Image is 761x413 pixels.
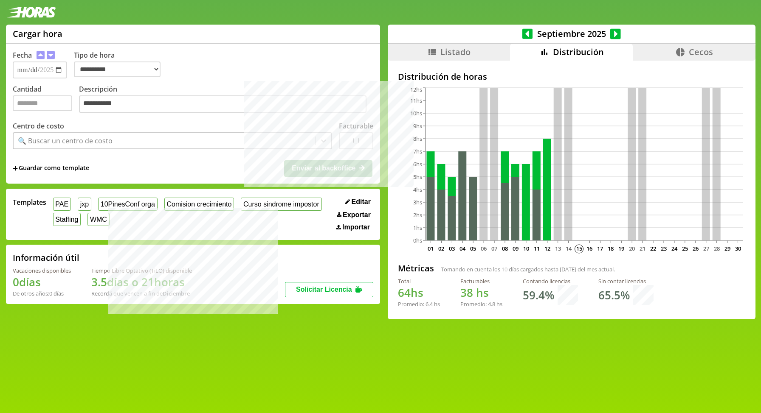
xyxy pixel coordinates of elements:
[342,223,370,231] span: Importar
[553,46,604,58] span: Distribución
[413,160,422,168] tspan: 6hs
[241,198,321,211] button: Curso sindrome impostor
[398,285,411,300] span: 64
[629,245,635,252] text: 20
[296,286,352,293] span: Solicitar Licencia
[343,211,371,219] span: Exportar
[555,245,561,252] text: 13
[413,198,422,206] tspan: 3hs
[334,211,373,219] button: Exportar
[13,164,89,173] span: +Guardar como template
[460,277,502,285] div: Facturables
[7,7,56,18] img: logotipo
[460,285,502,300] h1: hs
[413,186,422,193] tspan: 4hs
[91,267,192,274] div: Tiempo Libre Optativo (TiLO) disponible
[398,262,434,274] h2: Métricas
[650,245,656,252] text: 22
[460,285,473,300] span: 38
[163,290,190,297] b: Diciembre
[78,198,91,211] button: jxp
[523,245,529,252] text: 10
[608,245,614,252] text: 18
[413,148,422,155] tspan: 7hs
[523,277,578,285] div: Contando licencias
[703,245,709,252] text: 27
[460,300,502,308] div: Promedio: hs
[87,213,110,226] button: WMC
[410,86,422,93] tspan: 12hs
[523,287,554,303] h1: 59.4 %
[459,245,466,252] text: 04
[413,122,422,130] tspan: 9hs
[502,265,507,273] span: 10
[735,245,741,252] text: 30
[398,285,440,300] h1: hs
[598,277,654,285] div: Sin contar licencias
[285,282,373,297] button: Solicitar Licencia
[339,121,373,131] label: Facturable
[597,245,603,252] text: 17
[413,173,422,181] tspan: 5hs
[98,198,158,211] button: 10PinesConf orga
[533,245,539,252] text: 11
[91,290,192,297] div: Recordá que vencen a fin de
[413,224,422,232] tspan: 1hs
[398,71,745,82] h2: Distribución de horas
[440,46,471,58] span: Listado
[689,46,713,58] span: Cecos
[13,252,79,263] h2: Información útil
[13,95,72,111] input: Cantidad
[13,28,62,39] h1: Cargar hora
[692,245,698,252] text: 26
[13,84,79,115] label: Cantidad
[413,237,422,244] tspan: 0hs
[598,287,630,303] h1: 65.5 %
[53,213,81,226] button: Staffing
[79,84,373,115] label: Descripción
[74,61,161,77] select: Tipo de hora
[91,274,192,290] h1: 3.5 días o 21 horas
[13,198,46,207] span: Templates
[74,50,167,78] label: Tipo de hora
[352,198,371,206] span: Editar
[713,245,719,252] text: 28
[470,245,476,252] text: 05
[449,245,455,252] text: 03
[586,245,592,252] text: 16
[671,245,677,252] text: 24
[343,198,373,206] button: Editar
[18,136,113,145] div: 🔍 Buscar un centro de costo
[724,245,730,252] text: 29
[398,300,440,308] div: Promedio: hs
[661,245,667,252] text: 23
[79,95,366,113] textarea: Descripción
[13,121,64,131] label: Centro de costo
[410,97,422,104] tspan: 11hs
[438,245,444,252] text: 02
[413,211,422,219] tspan: 2hs
[640,245,645,252] text: 21
[488,300,495,308] span: 4.8
[441,265,615,273] span: Tomando en cuenta los días cargados hasta [DATE] del mes actual.
[13,50,32,60] label: Fecha
[53,198,71,211] button: PAE
[13,290,71,297] div: De otros años: 0 días
[682,245,688,252] text: 25
[565,245,572,252] text: 14
[13,267,71,274] div: Vacaciones disponibles
[491,245,497,252] text: 07
[410,109,422,117] tspan: 10hs
[533,28,610,39] span: Septiembre 2025
[502,245,508,252] text: 08
[413,135,422,142] tspan: 8hs
[13,164,18,173] span: +
[576,245,582,252] text: 15
[13,274,71,290] h1: 0 días
[618,245,624,252] text: 19
[428,245,434,252] text: 01
[164,198,234,211] button: Comision crecimiento
[544,245,550,252] text: 12
[426,300,433,308] span: 6.4
[512,245,518,252] text: 09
